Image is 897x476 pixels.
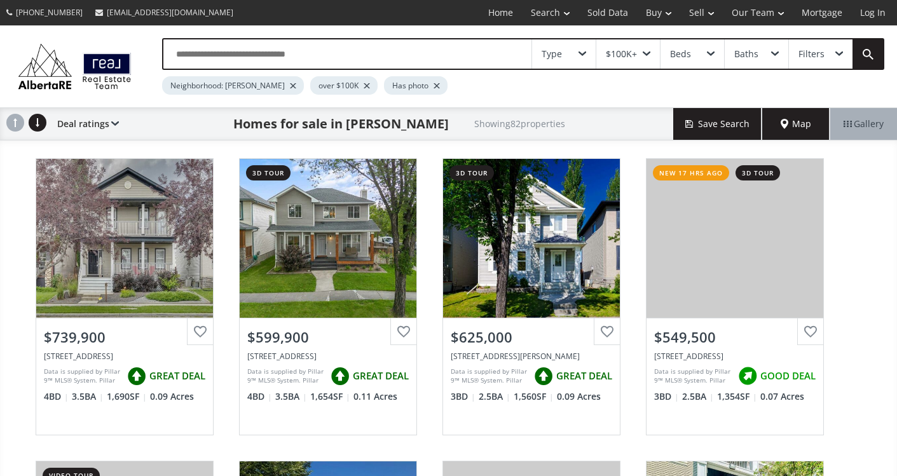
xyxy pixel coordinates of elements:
h2: Showing 82 properties [474,119,565,128]
div: Data is supplied by Pillar 9™ MLS® System. Pillar 9™ is the owner of the copyright in its MLS® Sy... [44,367,121,386]
span: 0.11 Acres [353,390,397,403]
span: [PHONE_NUMBER] [16,7,83,18]
span: 1,690 SF [107,390,147,403]
span: 4 BD [247,390,272,403]
span: 4 BD [44,390,69,403]
img: Logo [13,41,137,92]
span: 3.5 BA [72,390,104,403]
img: rating icon [124,364,149,389]
a: 3d tour$625,000[STREET_ADDRESS][PERSON_NAME]Data is supplied by Pillar 9™ MLS® System. Pillar 9™ ... [430,146,633,448]
div: Baths [734,50,758,58]
a: [EMAIL_ADDRESS][DOMAIN_NAME] [89,1,240,24]
a: new 17 hrs ago3d tour$549,500[STREET_ADDRESS]Data is supplied by Pillar 9™ MLS® System. Pillar 9™... [633,146,837,448]
img: rating icon [531,364,556,389]
div: Data is supplied by Pillar 9™ MLS® System. Pillar 9™ is the owner of the copyright in its MLS® Sy... [654,367,732,386]
img: rating icon [735,364,760,389]
a: 3d tour$599,900[STREET_ADDRESS]Data is supplied by Pillar 9™ MLS® System. Pillar 9™ is the owner ... [226,146,430,448]
span: 1,654 SF [310,390,350,403]
span: 3 BD [451,390,476,403]
div: Deal ratings [51,108,119,140]
span: 3 BD [654,390,679,403]
div: Filters [798,50,825,58]
button: Save Search [673,108,762,140]
span: 1,354 SF [717,390,757,403]
img: rating icon [327,364,353,389]
div: Data is supplied by Pillar 9™ MLS® System. Pillar 9™ is the owner of the copyright in its MLS® Sy... [247,367,324,386]
span: 0.09 Acres [150,390,194,403]
h1: Homes for sale in [PERSON_NAME] [233,115,449,133]
div: Data is supplied by Pillar 9™ MLS® System. Pillar 9™ is the owner of the copyright in its MLS® Sy... [451,367,528,386]
div: Has photo [384,76,448,95]
div: 129 Prestwick Park SE, Calgary, AB T2Z3L6 [654,351,816,362]
div: Gallery [830,108,897,140]
div: $625,000 [451,327,612,347]
a: $739,900[STREET_ADDRESS]Data is supplied by Pillar 9™ MLS® System. Pillar 9™ is the owner of the ... [23,146,226,448]
div: Map [762,108,830,140]
div: $739,900 [44,327,205,347]
span: GREAT DEAL [353,369,409,383]
div: Type [542,50,562,58]
span: 0.09 Acres [557,390,601,403]
span: [EMAIL_ADDRESS][DOMAIN_NAME] [107,7,233,18]
div: over $100K [310,76,378,95]
span: 1,560 SF [514,390,554,403]
div: Neighborhood: [PERSON_NAME] [162,76,304,95]
div: 210 Elgin View SE, Calgary, AB T2Z 4N3 [44,351,205,362]
span: Map [781,118,811,130]
div: $100K+ [606,50,637,58]
div: 12 Inverness Boulevard SE, Calgary, AB T2Z 2W6 [247,351,409,362]
span: GREAT DEAL [556,369,612,383]
span: 0.07 Acres [760,390,804,403]
span: GOOD DEAL [760,369,816,383]
span: 2.5 BA [479,390,510,403]
span: 2.5 BA [682,390,714,403]
div: $549,500 [654,327,816,347]
span: Gallery [844,118,884,130]
span: GREAT DEAL [149,369,205,383]
span: 3.5 BA [275,390,307,403]
div: 89 Mckenzie Towne Drive SE, Calgary, AB T2Z 3Y6 [451,351,612,362]
div: Beds [670,50,691,58]
div: $599,900 [247,327,409,347]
